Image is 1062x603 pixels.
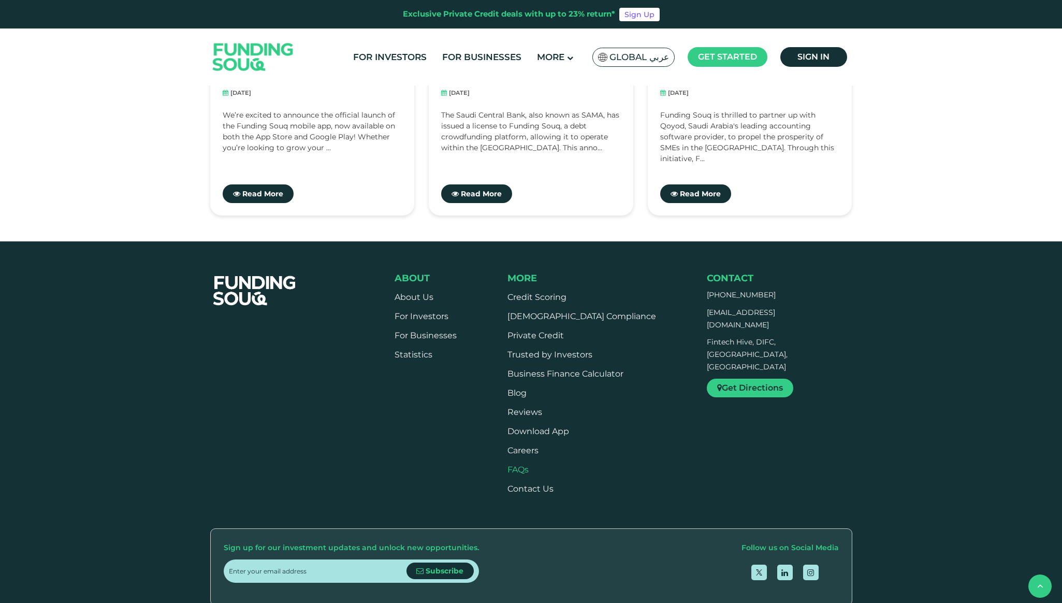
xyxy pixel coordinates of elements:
div: Sign up for our investment updates and unlock new opportunities. [224,542,479,554]
p: Fintech Hive, DIFC, [GEOGRAPHIC_DATA], [GEOGRAPHIC_DATA] [707,336,830,373]
a: [DEMOGRAPHIC_DATA] Compliance [507,311,656,321]
a: Trusted by Investors [507,350,592,360]
span: Read More [461,189,502,198]
span: Get started [698,52,757,62]
a: Business Finance Calculator [507,369,623,379]
div: Exclusive Private Credit deals with up to 23% return* [403,8,615,20]
span: Careers [507,446,539,455]
a: Read More [660,184,731,203]
img: Logo [202,31,304,83]
img: twitter [756,569,762,576]
a: For Investors [395,311,448,321]
span: More [507,272,537,284]
div: About [395,272,457,284]
span: More [537,52,564,62]
a: Read More [441,184,512,203]
span: Global عربي [609,51,669,63]
span: Read More [680,189,721,198]
a: Statistics [395,350,432,360]
a: Read More [223,184,294,203]
div: Funding Souq is thrilled to partner up with Qoyod, Saudi Arabia's leading accounting software pro... [660,110,840,162]
a: open Linkedin [777,565,793,580]
a: For Investors [351,49,429,66]
img: FooterLogo [203,263,307,318]
a: FAQs [507,465,529,475]
span: [DATE] [449,89,470,97]
a: Contact Us [507,484,554,494]
img: SA Flag [598,53,607,62]
a: For Businesses [395,331,457,340]
span: [DATE] [668,89,689,97]
span: Contact [707,272,753,284]
span: Subscribe [426,566,463,576]
button: back [1028,575,1052,598]
a: Sign in [780,47,847,67]
a: Sign Up [619,8,660,21]
a: open Instagram [803,565,819,580]
span: Sign in [797,52,830,62]
a: Blog [507,388,527,398]
a: open Twitter [751,565,767,580]
a: Get Directions [707,379,793,397]
a: For Businesses [440,49,524,66]
a: Private Credit [507,331,564,340]
div: We’re excited to announce the official launch of the Funding Souq mobile app, now available on bo... [223,110,402,162]
a: Reviews [507,407,542,417]
span: [DATE] [230,89,251,97]
a: Download App [507,426,569,436]
span: Read More [242,189,283,198]
button: Subscribe [406,563,474,579]
a: [PHONE_NUMBER] [707,290,776,299]
a: About Us [395,292,433,302]
div: The Saudi Central Bank, also known as SAMA, has issued a license to Funding Souq, a debt crowdfun... [441,110,621,162]
input: Enter your email address [229,559,406,583]
div: Follow us on Social Media [741,542,839,554]
a: [EMAIL_ADDRESS][DOMAIN_NAME] [707,308,775,329]
a: Credit Scoring [507,292,566,302]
